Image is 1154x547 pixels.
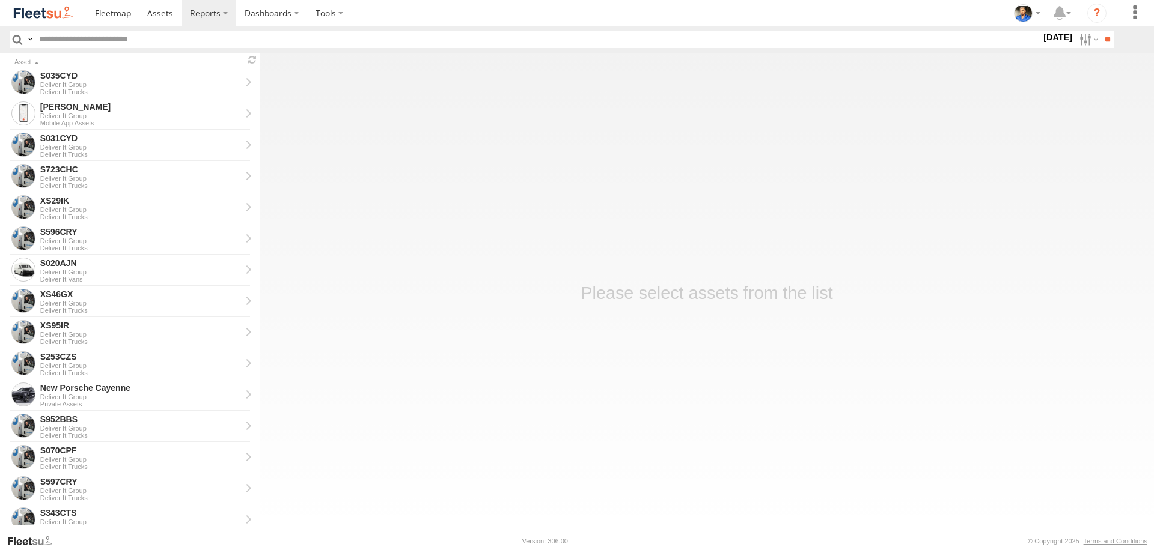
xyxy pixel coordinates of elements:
[40,276,241,283] div: Deliver It Vans
[40,351,241,362] div: S253CZS - View Asset History
[1010,4,1045,22] div: Matt Draper
[40,213,241,220] div: Deliver It Trucks
[40,507,241,518] div: S343CTS - View Asset History
[40,151,241,158] div: Deliver It Trucks
[40,331,241,338] div: Deliver It Group
[40,88,241,95] div: Deliver It Trucks
[40,101,241,112] div: Gian Della Porta - View Asset History
[1028,537,1147,545] div: © Copyright 2025 -
[40,119,241,127] div: Mobile App Assets
[40,432,241,439] div: Deliver It Trucks
[40,258,241,268] div: S020AJN - View Asset History
[1041,31,1075,44] label: [DATE]
[40,133,241,144] div: S031CYD - View Asset History
[40,362,241,369] div: Deliver It Group
[12,5,75,21] img: fleetsu-logo-horizontal.svg
[1087,4,1107,23] i: ?
[40,112,241,119] div: Deliver It Group
[40,338,241,345] div: Deliver It Trucks
[7,535,62,547] a: Visit our Website
[522,537,568,545] div: Version: 306.00
[40,206,241,213] div: Deliver It Group
[40,393,241,400] div: Deliver It Group
[40,81,241,88] div: Deliver It Group
[245,54,260,65] span: Refresh
[40,414,241,425] div: S952BBS - View Asset History
[25,31,35,48] label: Search Query
[40,289,241,300] div: XS46GX - View Asset History
[1075,31,1101,48] label: Search Filter Options
[40,226,241,237] div: S596CRY - View Asset History
[40,494,241,501] div: Deliver It Trucks
[40,182,241,189] div: Deliver It Trucks
[40,400,241,408] div: Private Assets
[40,487,241,494] div: Deliver It Group
[40,300,241,307] div: Deliver It Group
[1084,537,1147,545] a: Terms and Conditions
[40,144,241,151] div: Deliver It Group
[40,268,241,276] div: Deliver It Group
[40,425,241,432] div: Deliver It Group
[40,195,241,206] div: XS29IK - View Asset History
[40,244,241,252] div: Deliver It Trucks
[14,59,240,65] div: Click to Sort
[40,463,241,470] div: Deliver It Trucks
[40,70,241,81] div: S035CYD - View Asset History
[40,307,241,314] div: Deliver It Trucks
[40,175,241,182] div: Deliver It Group
[40,164,241,175] div: S723CHC - View Asset History
[40,369,241,376] div: Deliver It Trucks
[40,518,241,525] div: Deliver It Group
[40,382,241,393] div: New Porsche Cayenne - View Asset History
[40,456,241,463] div: Deliver It Group
[40,476,241,487] div: S597CRY - View Asset History
[40,320,241,331] div: XS95IR - View Asset History
[40,445,241,456] div: S070CPF - View Asset History
[40,237,241,244] div: Deliver It Group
